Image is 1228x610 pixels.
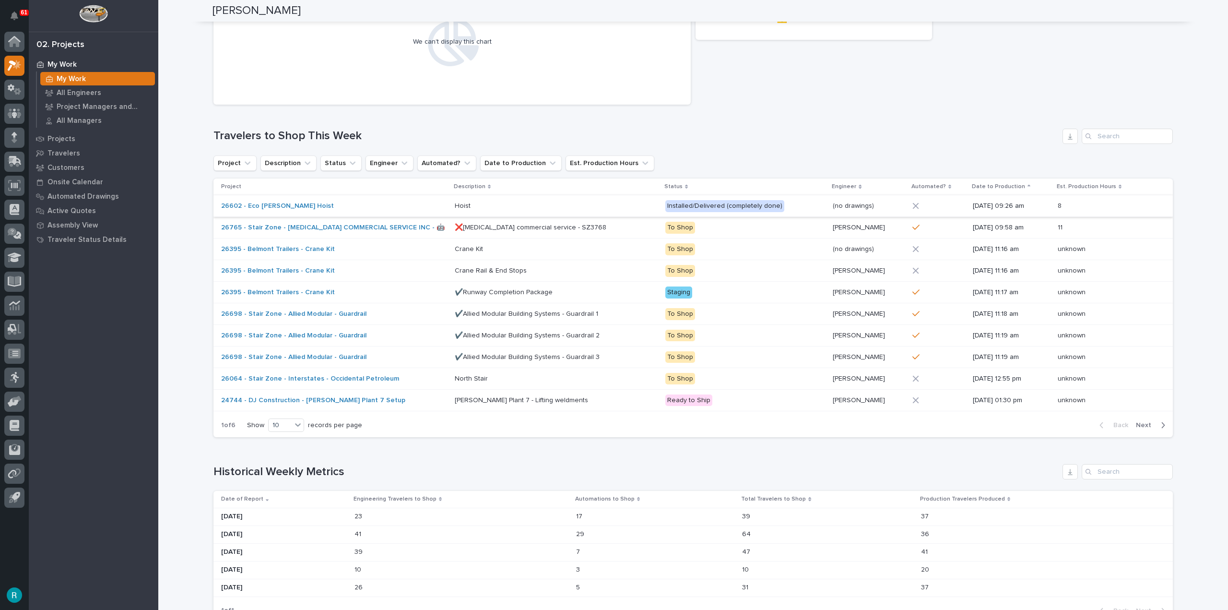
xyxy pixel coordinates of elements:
p: Active Quotes [47,207,96,215]
p: unknown [1058,308,1087,318]
p: [PERSON_NAME] [833,265,887,275]
p: 39 [742,511,752,521]
p: Total Travelers to Shop [741,494,806,504]
p: Crane Kit [455,243,485,253]
p: [PERSON_NAME] [833,287,887,297]
tr: 24744 - DJ Construction - [PERSON_NAME] Plant 7 Setup [PERSON_NAME] Plant 7 - Lifting weldments[P... [213,390,1173,411]
button: Notifications [4,6,24,26]
p: ✔️Allied Modular Building Systems - Guardrail 3 [455,351,602,361]
p: Engineering Travelers to Shop [354,494,437,504]
span: Back [1108,421,1128,430]
div: Staging [665,287,692,299]
p: ✔️Allied Modular Building Systems - Guardrail 1 [455,308,600,318]
p: 37 [921,511,931,521]
p: unknown [1058,243,1087,253]
a: Traveler Status Details [29,232,158,247]
a: 26698 - Stair Zone - Allied Modular - Guardrail [221,353,366,361]
a: 26395 - Belmont Trailers - Crane Kit [221,245,335,253]
p: [DATE] [221,566,347,574]
a: Travelers [29,146,158,160]
tr: 26395 - Belmont Trailers - Crane Kit Crane Rail & End StopsCrane Rail & End Stops To Shop[PERSON_... [213,260,1173,282]
a: 26064 - Stair Zone - Interstates - Occidental Petroleum [221,375,399,383]
tr: [DATE]3939 77 4747 4141 [213,543,1173,561]
p: All Managers [57,117,102,125]
p: All Engineers [57,89,101,97]
p: Description [454,181,485,192]
p: 10 [742,564,751,574]
p: 20 [921,564,931,574]
p: Show [247,421,264,430]
p: Date to Production [972,181,1025,192]
p: ✔️Allied Modular Building Systems - Guardrail 2 [455,330,602,340]
input: Search [1082,129,1173,144]
p: [DATE] [221,513,347,521]
p: [PERSON_NAME] [833,308,887,318]
p: [PERSON_NAME] Plant 7 - Lifting weldments [455,395,590,405]
tr: 26698 - Stair Zone - Allied Modular - Guardrail ✔️Allied Modular Building Systems - Guardrail 3✔️... [213,347,1173,368]
p: unknown [1058,373,1087,383]
p: Automated Drawings [47,192,119,201]
p: Automations to Shop [575,494,635,504]
a: Assembly View [29,218,158,232]
p: [PERSON_NAME] [833,373,887,383]
p: 41 [921,546,930,556]
a: 26698 - Stair Zone - Allied Modular - Guardrail [221,310,366,318]
p: [DATE] 12:55 pm [973,375,1051,383]
p: Traveler Status Details [47,236,127,244]
button: Status [320,155,362,171]
tr: 26395 - Belmont Trailers - Crane Kit ✔️Runway Completion Package✔️Runway Completion Package Stagi... [213,282,1173,303]
p: 47 [742,546,752,556]
p: 3 [576,564,582,574]
p: [DATE] [221,530,347,538]
p: 31 [742,582,750,592]
p: unknown [1058,287,1087,297]
button: Est. Production Hours [566,155,654,171]
p: My Work [47,60,77,69]
a: My Work [29,57,158,72]
h1: Travelers to Shop This Week [213,129,1059,143]
p: [DATE] 09:26 am [973,202,1051,210]
div: To Shop [665,243,695,255]
p: 23 [354,511,364,521]
button: Back [1092,421,1132,430]
p: Status [664,181,683,192]
div: 02. Projects [36,40,84,50]
p: unknown [1058,265,1087,275]
img: Workspace Logo [79,5,107,23]
tr: [DATE]2626 55 3131 3737 [213,579,1173,597]
p: 8 [1058,200,1063,210]
p: records per page [308,421,362,430]
p: 37 [921,582,931,592]
p: Customers [47,164,84,172]
a: Projects [29,132,158,146]
button: Engineer [366,155,413,171]
p: [DATE] [221,548,347,556]
a: Customers [29,160,158,175]
p: [DATE] 11:16 am [973,245,1051,253]
div: ⚠️ NOT ASSIGNED [712,14,916,34]
p: 61 [21,9,27,16]
p: 41 [354,528,363,538]
div: Notifications61 [12,12,24,27]
p: [DATE] 11:17 am [973,288,1051,297]
div: Installed/Delivered (completely done) [665,200,784,212]
p: [PERSON_NAME] [833,351,887,361]
tr: 26064 - Stair Zone - Interstates - Occidental Petroleum North StairNorth Stair To Shop[PERSON_NAM... [213,368,1173,390]
p: Crane Rail & End Stops [455,265,529,275]
tr: 26602 - Eco [PERSON_NAME] Hoist HoistHoist Installed/Delivered (completely done)(no drawings)(no ... [213,195,1173,217]
p: 29 [576,528,586,538]
div: We can't display this chart [413,38,492,46]
input: Search [1082,464,1173,479]
p: [DATE] [221,584,347,592]
p: [PERSON_NAME] [833,395,887,405]
p: 39 [354,546,365,556]
h1: Historical Weekly Metrics [213,465,1059,479]
p: Date of Report [221,494,263,504]
a: Onsite Calendar [29,175,158,189]
p: 10 [354,564,363,574]
p: 1 of 6 [213,414,243,437]
button: Automated? [417,155,476,171]
button: Description [260,155,317,171]
p: Automated? [911,181,946,192]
